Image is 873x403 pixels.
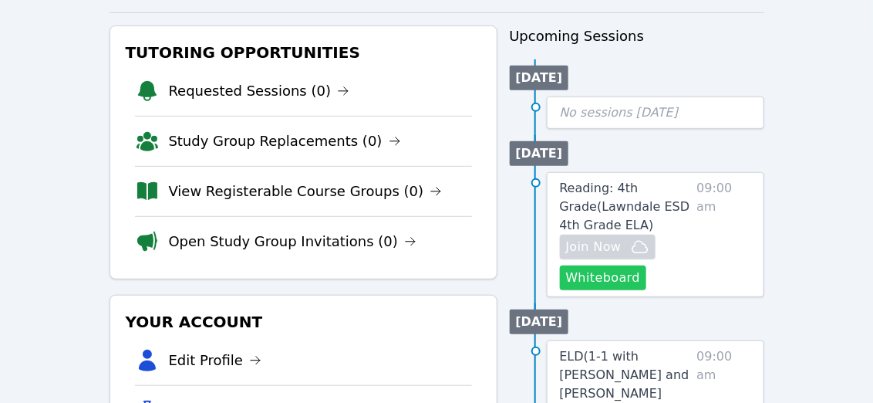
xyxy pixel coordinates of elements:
button: Join Now [560,235,656,259]
a: Reading: 4th Grade(Lawndale ESD 4th Grade ELA) [560,179,691,235]
span: Reading: 4th Grade ( Lawndale ESD 4th Grade ELA ) [560,181,690,232]
a: View Registerable Course Groups (0) [169,181,443,202]
span: No sessions [DATE] [560,105,679,120]
a: Requested Sessions (0) [169,80,350,102]
li: [DATE] [510,310,569,334]
span: Join Now [566,238,622,256]
a: Edit Profile [169,350,262,371]
span: 09:00 am [697,179,751,290]
li: [DATE] [510,141,569,166]
button: Whiteboard [560,266,647,290]
a: Open Study Group Invitations (0) [169,231,417,252]
li: [DATE] [510,66,569,90]
a: Study Group Replacements (0) [169,130,401,152]
h3: Tutoring Opportunities [123,39,484,66]
h3: Your Account [123,308,484,336]
h3: Upcoming Sessions [510,25,764,47]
